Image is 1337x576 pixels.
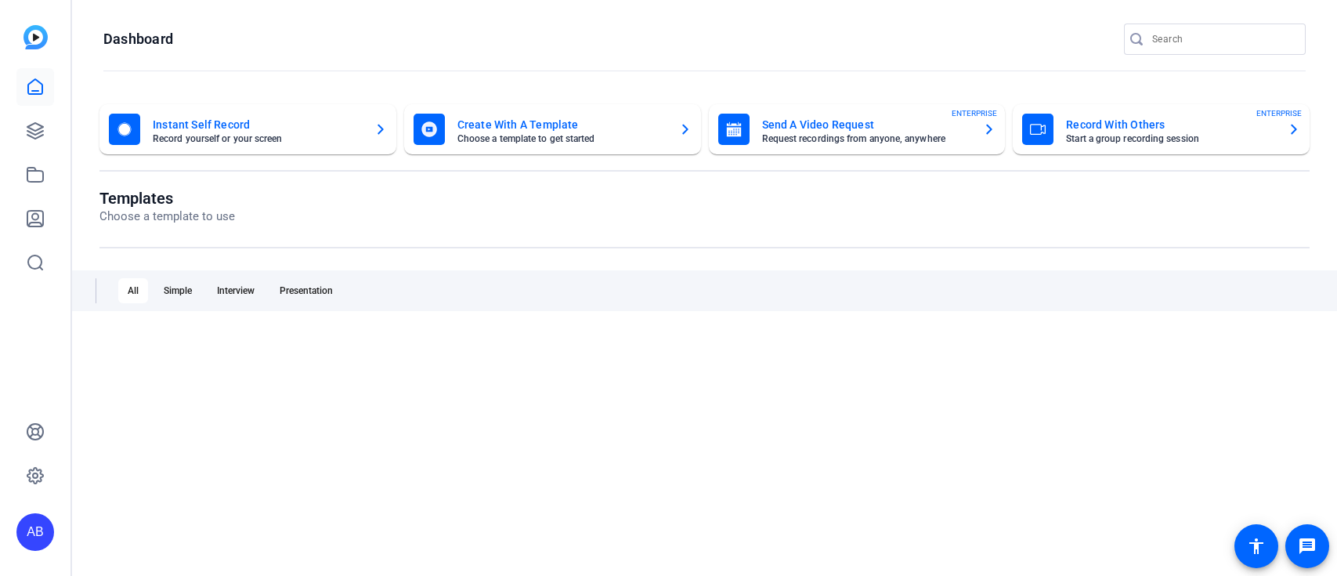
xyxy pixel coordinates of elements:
[762,115,971,134] mat-card-title: Send A Video Request
[952,107,997,119] span: ENTERPRISE
[270,278,342,303] div: Presentation
[23,25,48,49] img: blue-gradient.svg
[1066,115,1275,134] mat-card-title: Record With Others
[762,134,971,143] mat-card-subtitle: Request recordings from anyone, anywhere
[1066,134,1275,143] mat-card-subtitle: Start a group recording session
[1152,30,1293,49] input: Search
[709,104,1006,154] button: Send A Video RequestRequest recordings from anyone, anywhereENTERPRISE
[16,513,54,551] div: AB
[1013,104,1310,154] button: Record With OthersStart a group recording sessionENTERPRISE
[153,115,362,134] mat-card-title: Instant Self Record
[457,115,667,134] mat-card-title: Create With A Template
[1256,107,1302,119] span: ENTERPRISE
[99,208,235,226] p: Choose a template to use
[103,30,173,49] h1: Dashboard
[99,104,396,154] button: Instant Self RecordRecord yourself or your screen
[153,134,362,143] mat-card-subtitle: Record yourself or your screen
[154,278,201,303] div: Simple
[118,278,148,303] div: All
[1247,537,1266,556] mat-icon: accessibility
[404,104,701,154] button: Create With A TemplateChoose a template to get started
[457,134,667,143] mat-card-subtitle: Choose a template to get started
[99,189,235,208] h1: Templates
[1298,537,1317,556] mat-icon: message
[208,278,264,303] div: Interview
